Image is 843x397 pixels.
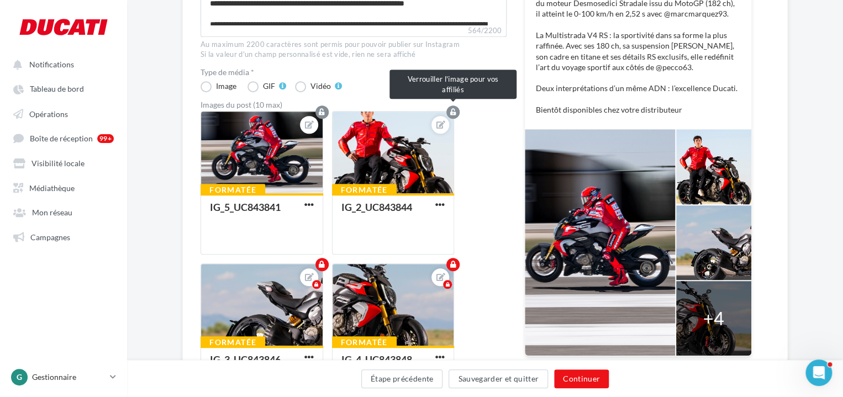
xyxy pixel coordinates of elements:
a: Médiathèque [7,177,120,197]
a: Boîte de réception 99+ [7,128,120,148]
div: La prévisualisation est non-contractuelle [524,356,752,370]
a: G Gestionnaire [9,367,118,388]
button: Notifications [7,54,116,74]
a: Mon réseau [7,202,120,221]
span: Notifications [29,60,74,69]
div: IG_2_UC843844 [341,201,412,213]
label: Type de média * [201,68,507,76]
div: Formatée [332,336,397,348]
span: Mon réseau [32,208,72,217]
div: Formatée [201,336,265,348]
span: G [17,372,22,383]
span: Opérations [29,109,68,118]
div: Image [216,82,236,90]
div: Si la valeur d'un champ personnalisé est vide, rien ne sera affiché [201,50,507,60]
a: Opérations [7,103,120,123]
button: Étape précédente [361,369,443,388]
div: Formatée [201,184,265,196]
div: IG_5_UC843841 [210,201,281,213]
button: Continuer [554,369,609,388]
label: 564/2200 [201,25,507,37]
button: Sauvegarder et quitter [449,369,548,388]
span: Tableau de bord [30,84,84,94]
a: Campagnes [7,226,120,246]
div: 99+ [97,134,114,143]
div: Au maximum 2200 caractères sont permis pour pouvoir publier sur Instagram [201,40,507,50]
div: IG_3_UC843846 [210,353,281,366]
div: Vidéo [310,82,331,90]
div: GIF [263,82,275,90]
iframe: Intercom live chat [805,359,832,386]
a: Visibilité locale [7,152,120,172]
span: Boîte de réception [30,134,93,143]
div: Images du post (10 max) [201,101,507,109]
div: Formatée [332,184,397,196]
p: Gestionnaire [32,372,106,383]
span: Visibilité locale [31,158,85,168]
span: Médiathèque [29,183,75,192]
div: Verrouiller l'image pour vos affiliés [389,70,517,99]
span: Campagnes [30,232,70,241]
a: Tableau de bord [7,78,120,98]
div: +4 [703,306,724,331]
div: IG_4_UC843848 [341,353,412,366]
